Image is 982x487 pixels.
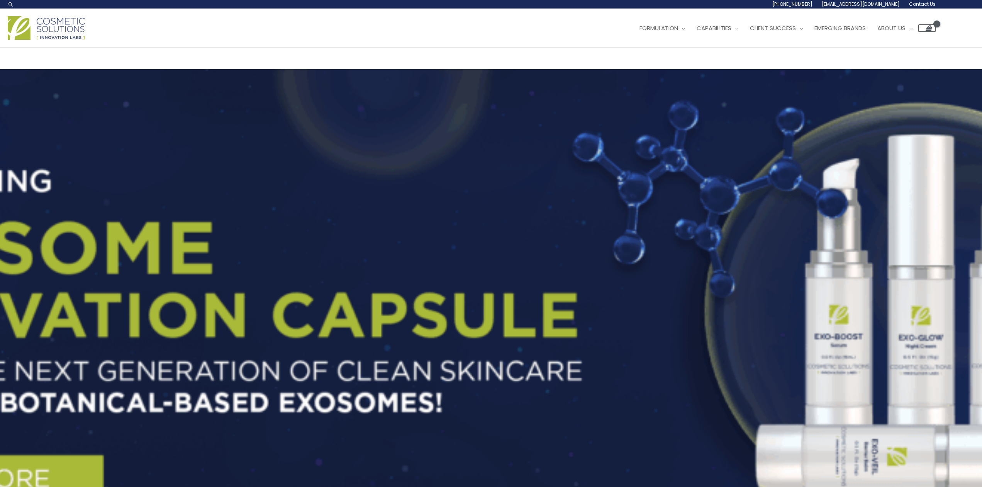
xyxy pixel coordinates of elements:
nav: Site Navigation [628,17,936,40]
span: Emerging Brands [814,24,866,32]
span: About Us [877,24,906,32]
a: Client Success [744,17,809,40]
img: Cosmetic Solutions Logo [8,16,85,40]
a: About Us [872,17,918,40]
a: View Shopping Cart, empty [918,24,936,32]
span: Formulation [639,24,678,32]
span: [EMAIL_ADDRESS][DOMAIN_NAME] [822,1,900,7]
span: Contact Us [909,1,936,7]
a: Formulation [634,17,691,40]
a: Capabilities [691,17,744,40]
span: Capabilities [697,24,731,32]
a: Emerging Brands [809,17,872,40]
span: Client Success [750,24,796,32]
a: Search icon link [8,1,14,7]
span: [PHONE_NUMBER] [772,1,812,7]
